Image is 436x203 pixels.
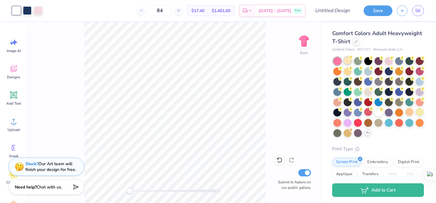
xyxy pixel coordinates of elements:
div: Vinyl [384,170,401,179]
span: Clipart & logos [4,180,24,190]
strong: Need help? [15,184,37,190]
span: [DATE] - [DATE] [259,8,291,14]
strong: Stuck? [25,161,38,167]
input: Untitled Design [310,5,355,17]
span: Designs [7,75,20,80]
div: Digital Print [394,158,423,167]
button: Add to Cart [332,183,424,197]
span: Greek [9,154,18,159]
label: Submit to feature on our public gallery. [275,179,311,190]
img: Back [298,35,310,47]
a: SK [412,5,424,16]
span: Minimum Order: 12 + [373,47,404,52]
span: $1,461.60 [212,8,230,14]
span: $17.40 [191,8,204,14]
span: Chat with us. [37,184,62,190]
div: Back [300,50,308,56]
div: Foil [403,170,417,179]
div: Our Art team will finish your design for free. [25,161,76,172]
div: Print Type [332,146,424,152]
div: Screen Print [332,158,362,167]
div: Embroidery [363,158,392,167]
input: – – [148,5,172,16]
div: Accessibility label [127,188,133,194]
span: Free [295,8,301,13]
div: Applique [332,170,356,179]
div: Transfers [358,170,382,179]
button: Save [364,5,392,16]
span: # C1717 [358,47,370,52]
span: Image AI [7,48,21,53]
span: Add Text [6,101,21,106]
span: SK [415,7,421,14]
span: Comfort Colors Adult Heavyweight T-Shirt [332,30,422,45]
span: Comfort Colors [332,47,355,52]
span: Upload [8,127,20,132]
